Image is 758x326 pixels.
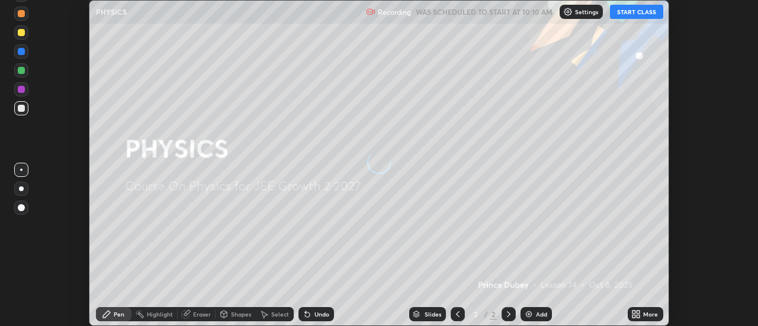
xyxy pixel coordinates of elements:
div: Add [536,311,547,317]
div: 2 [470,311,481,318]
div: Undo [314,311,329,317]
img: add-slide-button [524,309,534,319]
img: recording.375f2c34.svg [366,7,375,17]
div: Select [271,311,289,317]
div: Highlight [147,311,173,317]
div: Eraser [193,311,211,317]
button: START CLASS [610,5,663,19]
div: 2 [490,309,497,319]
div: More [643,311,658,317]
div: Slides [425,311,441,317]
p: PHYSICS [96,7,127,17]
h5: WAS SCHEDULED TO START AT 10:10 AM [416,7,553,17]
div: Pen [114,311,124,317]
p: Settings [575,9,598,15]
div: Shapes [231,311,251,317]
div: / [484,311,487,318]
p: Recording [378,8,411,17]
img: class-settings-icons [563,7,573,17]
